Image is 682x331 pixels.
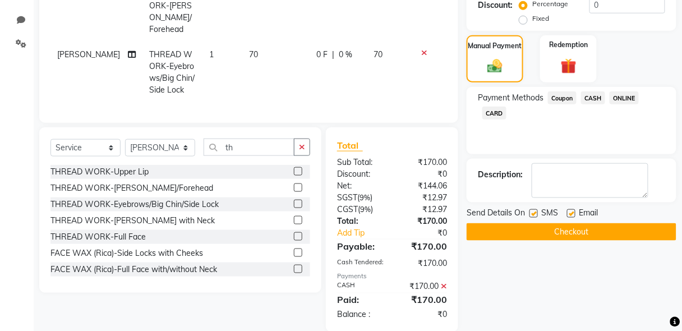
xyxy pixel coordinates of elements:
[209,49,214,59] span: 1
[50,231,146,243] div: THREAD WORK-Full Face
[579,207,598,221] span: Email
[467,207,525,221] span: Send Details On
[50,247,203,259] div: FACE WAX (Rica)-Side Locks with Cheeks
[57,49,120,59] span: [PERSON_NAME]
[483,58,507,75] img: _cash.svg
[337,140,363,151] span: Total
[478,92,543,104] span: Payment Methods
[329,281,392,293] div: CASH
[467,223,676,241] button: Checkout
[392,293,455,307] div: ₹170.00
[541,207,558,221] span: SMS
[392,180,455,192] div: ₹144.06
[403,227,455,239] div: ₹0
[329,240,392,253] div: Payable:
[50,264,217,275] div: FACE WAX (Rica)-Full Face with/without Neck
[329,180,392,192] div: Net:
[392,157,455,168] div: ₹170.00
[392,281,455,293] div: ₹170.00
[374,49,383,59] span: 70
[329,258,392,269] div: Cash Tendered:
[50,199,219,210] div: THREAD WORK-Eyebrows/Big Chin/Side Lock
[360,205,371,214] span: 9%
[392,168,455,180] div: ₹0
[50,215,215,227] div: THREAD WORK-[PERSON_NAME] with Neck
[532,13,549,24] label: Fixed
[482,107,506,119] span: CARD
[329,204,392,215] div: ( )
[333,49,335,61] span: |
[339,49,353,61] span: 0 %
[50,182,213,194] div: THREAD WORK-[PERSON_NAME]/Forehead
[329,309,392,321] div: Balance :
[329,293,392,307] div: Paid:
[329,157,392,168] div: Sub Total:
[360,193,370,202] span: 9%
[478,169,523,181] div: Description:
[392,258,455,269] div: ₹170.00
[204,139,294,156] input: Search or Scan
[392,192,455,204] div: ₹12.97
[249,49,258,59] span: 70
[468,41,522,51] label: Manual Payment
[610,91,639,104] span: ONLINE
[329,227,403,239] a: Add Tip
[149,49,195,95] span: THREAD WORK-Eyebrows/Big Chin/Side Lock
[329,168,392,180] div: Discount:
[337,272,447,281] div: Payments
[392,240,455,253] div: ₹170.00
[392,215,455,227] div: ₹170.00
[392,309,455,321] div: ₹0
[581,91,605,104] span: CASH
[50,166,149,178] div: THREAD WORK-Upper Lip
[392,204,455,215] div: ₹12.97
[337,204,358,214] span: CGST
[317,49,328,61] span: 0 F
[337,192,357,203] span: SGST
[556,57,582,76] img: _gift.svg
[329,192,392,204] div: ( )
[329,215,392,227] div: Total:
[549,40,588,50] label: Redemption
[548,91,577,104] span: Coupon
